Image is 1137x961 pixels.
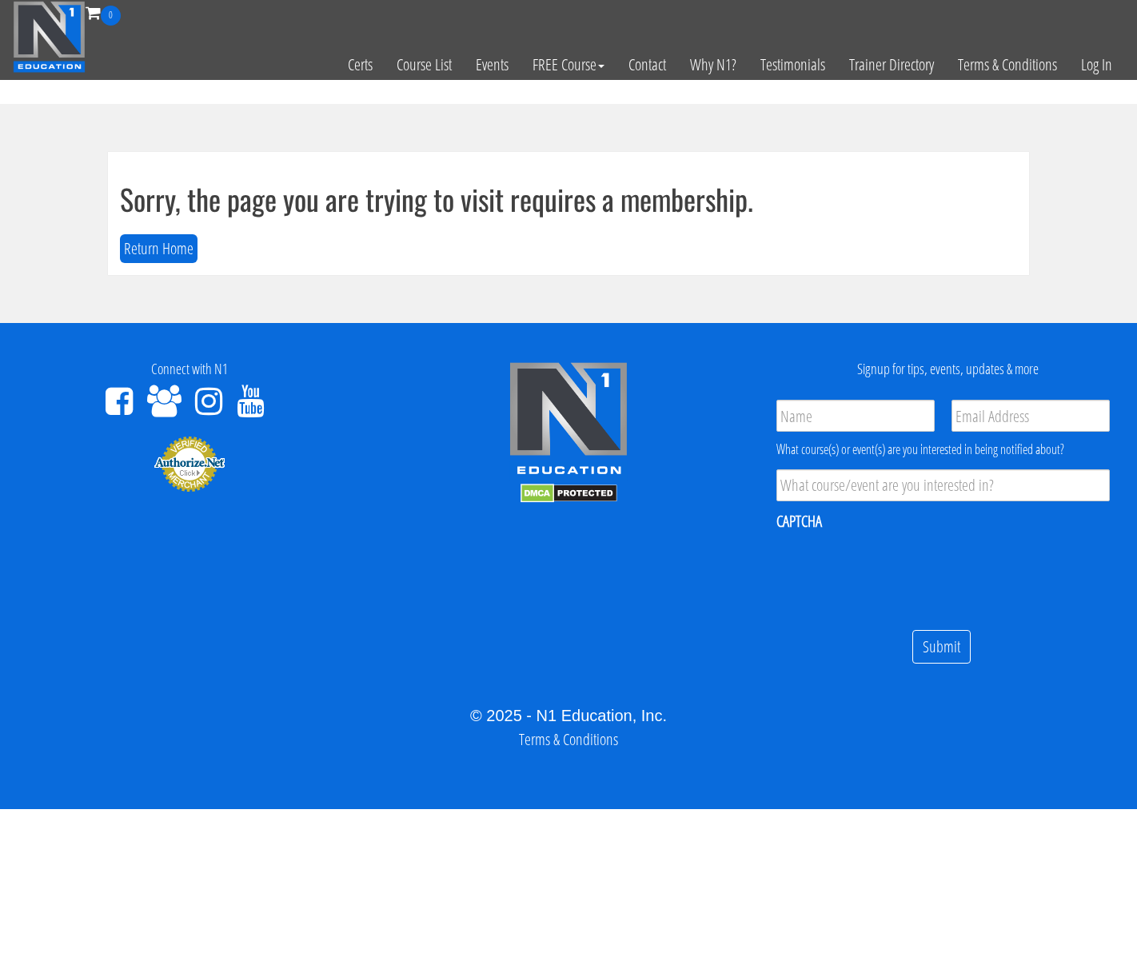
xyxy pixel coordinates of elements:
img: n1-education [13,1,86,73]
label: CAPTCHA [776,511,822,532]
a: FREE Course [521,26,616,104]
a: 0 [86,2,121,23]
img: Authorize.Net Merchant - Click to Verify [154,435,225,492]
a: Why N1? [678,26,748,104]
img: n1-edu-logo [509,361,628,480]
a: Testimonials [748,26,837,104]
a: Course List [385,26,464,104]
h1: Sorry, the page you are trying to visit requires a membership. [120,183,1017,215]
a: Terms & Conditions [519,728,618,750]
a: Contact [616,26,678,104]
span: 0 [101,6,121,26]
h4: Connect with N1 [12,361,367,377]
a: Certs [336,26,385,104]
div: © 2025 - N1 Education, Inc. [12,704,1125,728]
img: DMCA.com Protection Status [521,484,617,503]
a: Events [464,26,521,104]
a: Trainer Directory [837,26,946,104]
button: Return Home [120,234,197,264]
input: Name [776,400,935,432]
a: Terms & Conditions [946,26,1069,104]
iframe: reCAPTCHA [776,542,1019,604]
input: Email Address [951,400,1110,432]
input: Submit [912,630,971,664]
div: What course(s) or event(s) are you interested in being notified about? [776,440,1110,459]
input: What course/event are you interested in? [776,469,1110,501]
h4: Signup for tips, events, updates & more [770,361,1125,377]
a: Log In [1069,26,1124,104]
